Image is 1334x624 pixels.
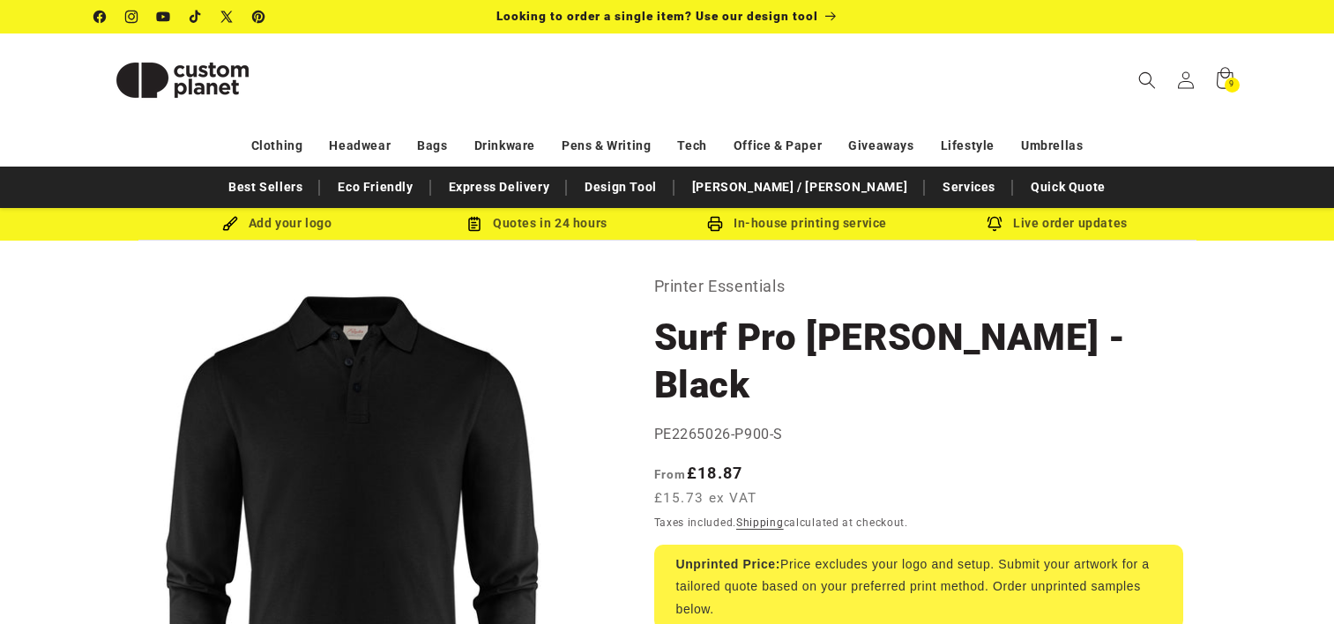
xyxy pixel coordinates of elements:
h1: Surf Pro [PERSON_NAME] - Black [654,314,1183,409]
img: Order updates [987,216,1002,232]
a: [PERSON_NAME] / [PERSON_NAME] [683,172,916,203]
div: Live order updates [928,212,1188,234]
iframe: Chat Widget [1246,539,1334,624]
a: Eco Friendly [329,172,421,203]
p: Printer Essentials [654,272,1183,301]
img: Order Updates Icon [466,216,482,232]
a: Office & Paper [734,130,822,161]
a: Quick Quote [1022,172,1114,203]
a: Giveaways [848,130,913,161]
a: Bags [417,130,447,161]
div: Taxes included. calculated at checkout. [654,514,1183,531]
a: Custom Planet [87,33,277,126]
a: Clothing [251,130,303,161]
a: Drinkware [474,130,535,161]
a: Design Tool [576,172,666,203]
a: Pens & Writing [562,130,651,161]
img: Custom Planet [94,41,271,120]
span: From [654,467,687,481]
a: Services [934,172,1004,203]
img: In-house printing [707,216,723,232]
a: Lifestyle [941,130,995,161]
a: Headwear [329,130,391,161]
span: PE2265026-P900-S [654,426,784,442]
span: 9 [1229,78,1234,93]
a: Tech [677,130,706,161]
a: Umbrellas [1021,130,1083,161]
span: Looking to order a single item? Use our design tool [496,9,818,23]
a: Best Sellers [220,172,311,203]
summary: Search [1128,61,1166,100]
a: Shipping [736,516,784,529]
a: Express Delivery [440,172,559,203]
span: £15.73 ex VAT [654,488,757,509]
img: Brush Icon [222,216,238,232]
strong: £18.87 [654,464,743,482]
strong: Unprinted Price: [676,557,781,571]
div: Quotes in 24 hours [407,212,667,234]
div: In-house printing service [667,212,928,234]
div: Add your logo [147,212,407,234]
